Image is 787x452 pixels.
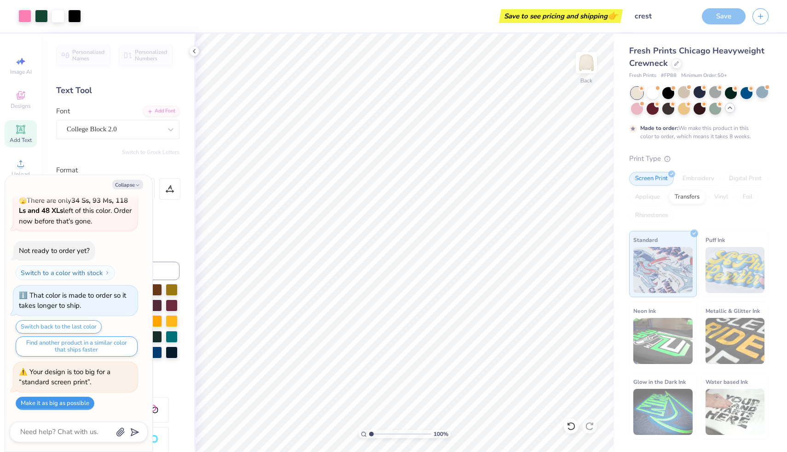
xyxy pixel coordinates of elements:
img: Water based Ink [706,389,765,435]
div: Screen Print [629,172,674,186]
div: Applique [629,190,666,204]
span: Image AI [10,68,32,76]
div: Your design is too big for a “standard screen print”. [19,367,110,387]
strong: 34 Ss, 93 Ms, 118 Ls and 48 XLs [19,196,128,216]
span: Puff Ink [706,235,725,245]
img: Puff Ink [706,247,765,293]
span: Designs [11,102,31,110]
span: Standard [633,235,658,245]
img: Glow in the Dark Ink [633,389,693,435]
span: Water based Ink [706,377,748,387]
div: Save to see pricing and shipping [501,9,620,23]
div: That color is made to order so it takes longer to ship. [19,291,126,311]
div: Digital Print [723,172,768,186]
div: Back [580,76,592,85]
div: Not ready to order yet? [19,246,90,255]
span: # FP88 [661,72,677,80]
div: Foil [737,190,758,204]
span: Glow in the Dark Ink [633,377,686,387]
span: 🫣 [19,196,27,205]
span: Minimum Order: 50 + [681,72,727,80]
img: Metallic & Glitter Ink [706,318,765,364]
img: Switch to a color with stock [104,270,110,276]
label: Font [56,106,70,117]
span: There are only left of this color. Order now before that's gone. [19,196,132,226]
button: Find another product in a similar color that ships faster [16,336,138,357]
span: Fresh Prints [629,72,656,80]
span: Neon Ink [633,306,656,316]
div: Print Type [629,153,769,164]
div: Format [56,165,180,176]
img: Standard [633,247,693,293]
button: Make it as big as possible [16,397,94,410]
div: Rhinestones [629,209,674,223]
button: Switch to a color with stock [16,265,115,280]
button: Collapse [112,180,143,189]
span: Upload [12,170,30,178]
img: Neon Ink [633,318,693,364]
input: Untitled Design [627,7,695,25]
div: Vinyl [708,190,734,204]
button: Switch to Greek Letters [122,148,179,156]
strong: Made to order: [640,124,678,132]
div: Add Font [143,106,179,117]
span: 👉 [608,10,618,21]
span: Personalized Numbers [135,49,168,62]
div: Transfers [669,190,706,204]
span: Add Text [10,136,32,144]
button: Switch back to the last color [16,320,102,334]
div: Text Tool [56,84,179,97]
span: 100 % [434,430,448,438]
span: Metallic & Glitter Ink [706,306,760,316]
div: We make this product in this color to order, which means it takes 8 weeks. [640,124,753,141]
div: Embroidery [677,172,720,186]
span: Fresh Prints Chicago Heavyweight Crewneck [629,45,764,69]
span: Personalized Names [72,49,105,62]
img: Back [577,53,596,72]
